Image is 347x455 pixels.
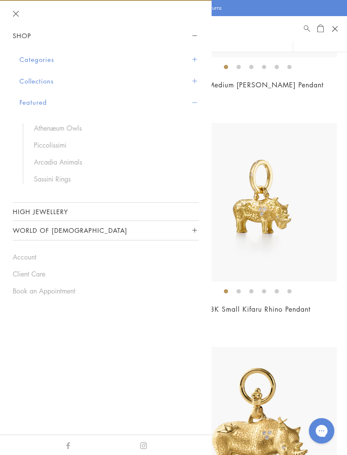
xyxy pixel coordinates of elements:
[34,140,190,150] a: Piccolissimi
[13,286,199,296] a: Book an Appointment
[317,24,324,34] a: Open Shopping Bag
[34,157,190,167] a: Arcadia Animals
[19,92,199,113] button: Featured
[13,269,199,279] a: Client Care
[34,174,190,184] a: Sassini Rings
[19,49,199,70] button: Categories
[34,123,190,133] a: Athenæum Owls
[179,123,337,282] img: P31855-RHINOSM
[328,22,341,35] button: Open navigation
[13,26,199,240] nav: Sidebar navigation
[13,203,199,221] a: High Jewellery
[304,24,310,34] a: Search
[192,80,324,89] a: 18K Medium [PERSON_NAME] Pendant
[140,440,147,449] a: Instagram
[19,70,199,92] button: Collections
[13,252,199,262] a: Account
[65,440,72,449] a: Facebook
[305,415,339,447] iframe: Gorgias live chat messenger
[205,304,311,314] a: 18K Small Kifaru Rhino Pendant
[13,26,199,45] button: Shop
[13,11,19,17] button: Close navigation
[13,221,199,240] button: World of [DEMOGRAPHIC_DATA]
